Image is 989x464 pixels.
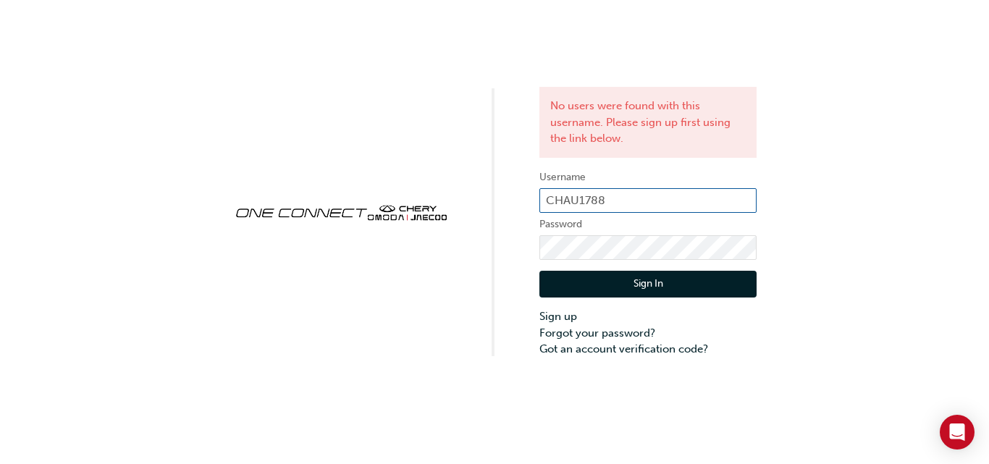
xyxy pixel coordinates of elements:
button: Sign In [539,271,757,298]
div: No users were found with this username. Please sign up first using the link below. [539,87,757,158]
input: Username [539,188,757,213]
div: Open Intercom Messenger [940,415,975,450]
a: Sign up [539,308,757,325]
a: Forgot your password? [539,325,757,342]
label: Username [539,169,757,186]
img: oneconnect [232,193,450,230]
a: Got an account verification code? [539,341,757,358]
label: Password [539,216,757,233]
